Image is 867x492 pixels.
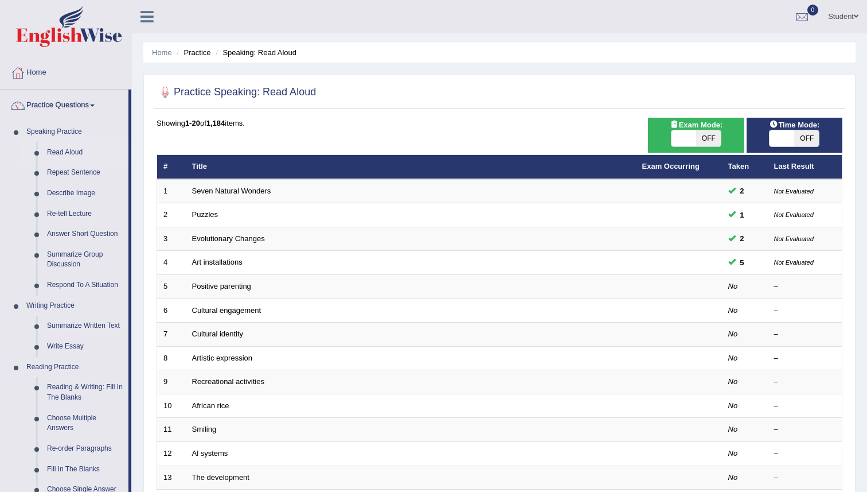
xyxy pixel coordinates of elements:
a: Puzzles [192,210,218,219]
a: Positive parenting [192,282,251,290]
th: Last Result [768,155,842,179]
li: Speaking: Read Aloud [213,47,296,58]
em: No [728,425,738,433]
td: 10 [157,394,186,418]
a: Evolutionary Changes [192,234,265,243]
div: – [774,424,836,435]
small: Not Evaluated [774,235,814,242]
a: African rice [192,401,229,410]
td: 2 [157,203,186,227]
a: Recreational activities [192,377,264,386]
a: Write Essay [42,336,128,357]
a: Re-order Paragraphs [42,439,128,459]
li: Practice [174,47,210,58]
em: No [728,306,738,315]
em: No [728,377,738,386]
span: You can still take this question [736,209,749,221]
em: No [728,473,738,482]
em: No [728,401,738,410]
a: Home [152,48,172,57]
a: Exam Occurring [642,162,700,171]
th: Title [186,155,636,179]
b: 1,184 [206,119,225,127]
a: Art installations [192,258,243,266]
div: – [774,305,836,316]
td: 6 [157,299,186,323]
small: Not Evaluated [774,211,814,218]
span: You can still take this question [736,185,749,197]
h2: Practice Speaking: Read Aloud [157,84,316,101]
em: No [728,449,738,458]
th: # [157,155,186,179]
div: – [774,377,836,388]
em: No [728,354,738,362]
td: 9 [157,370,186,394]
span: OFF [696,130,721,146]
div: Showing of items. [157,118,842,129]
a: Summarize Written Text [42,316,128,336]
a: Seven Natural Wonders [192,187,271,195]
div: – [774,472,836,483]
a: Summarize Group Discussion [42,245,128,275]
em: No [728,282,738,290]
div: – [774,401,836,412]
span: You can still take this question [736,257,749,269]
a: Artistic expression [192,354,252,362]
a: Choose Multiple Answers [42,408,128,439]
td: 3 [157,227,186,251]
td: 5 [157,275,186,299]
a: Read Aloud [42,142,128,163]
a: Cultural engagement [192,306,261,315]
span: Time Mode: [764,119,824,131]
a: Practice Questions [1,90,128,118]
td: 7 [157,323,186,347]
span: 0 [807,5,819,16]
td: 11 [157,418,186,442]
a: Answer Short Question [42,224,128,245]
div: – [774,353,836,364]
a: Home [1,57,131,86]
div: – [774,329,836,340]
span: Exam Mode: [665,119,727,131]
div: – [774,448,836,459]
span: OFF [794,130,819,146]
a: Respond To A Situation [42,275,128,296]
a: Reading & Writing: Fill In The Blanks [42,377,128,408]
td: 4 [157,251,186,275]
td: 1 [157,179,186,203]
a: Writing Practice [21,296,128,316]
a: Fill In The Blanks [42,459,128,480]
a: Smiling [192,425,217,433]
a: The development [192,473,249,482]
a: Cultural identity [192,330,244,338]
a: Al systems [192,449,228,458]
span: You can still take this question [736,233,749,245]
small: Not Evaluated [774,188,814,195]
small: Not Evaluated [774,259,814,266]
a: Speaking Practice [21,122,128,142]
a: Reading Practice [21,357,128,378]
a: Describe Image [42,183,128,204]
a: Repeat Sentence [42,162,128,183]
td: 13 [157,466,186,490]
div: – [774,281,836,292]
em: No [728,330,738,338]
div: Show exams occurring in exams [648,118,744,153]
td: 8 [157,346,186,370]
b: 1-20 [185,119,200,127]
td: 12 [157,441,186,466]
a: Re-tell Lecture [42,204,128,224]
th: Taken [722,155,768,179]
